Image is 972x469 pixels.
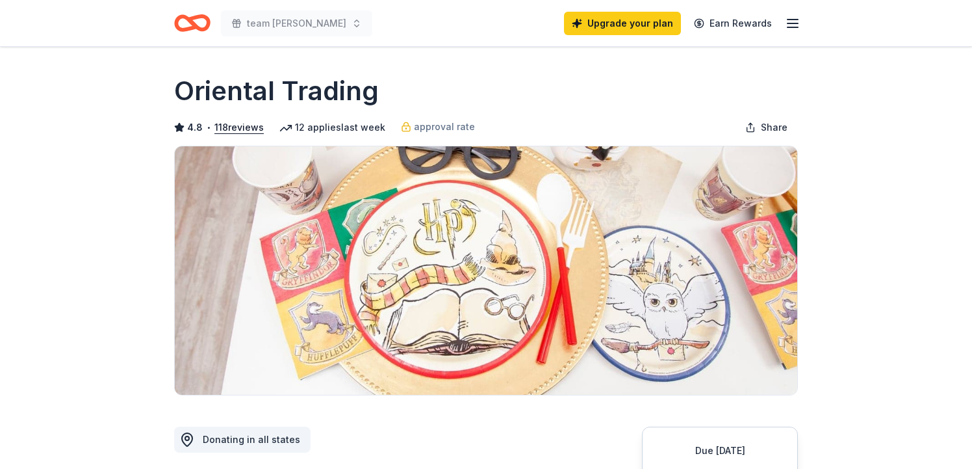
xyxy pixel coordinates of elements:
div: Due [DATE] [658,443,782,459]
a: approval rate [401,119,475,135]
span: Donating in all states [203,434,300,445]
span: • [207,122,211,133]
button: 118reviews [214,120,264,135]
a: Upgrade your plan [564,12,681,35]
button: Share [735,114,798,141]
button: team [PERSON_NAME] [221,10,372,36]
a: Earn Rewards [686,12,780,35]
a: Home [174,8,211,38]
span: Share [761,120,787,135]
img: Image for Oriental Trading [175,146,797,395]
span: approval rate [414,119,475,135]
h1: Oriental Trading [174,73,379,109]
span: 4.8 [187,120,203,135]
span: team [PERSON_NAME] [247,16,346,31]
div: 12 applies last week [279,120,385,135]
